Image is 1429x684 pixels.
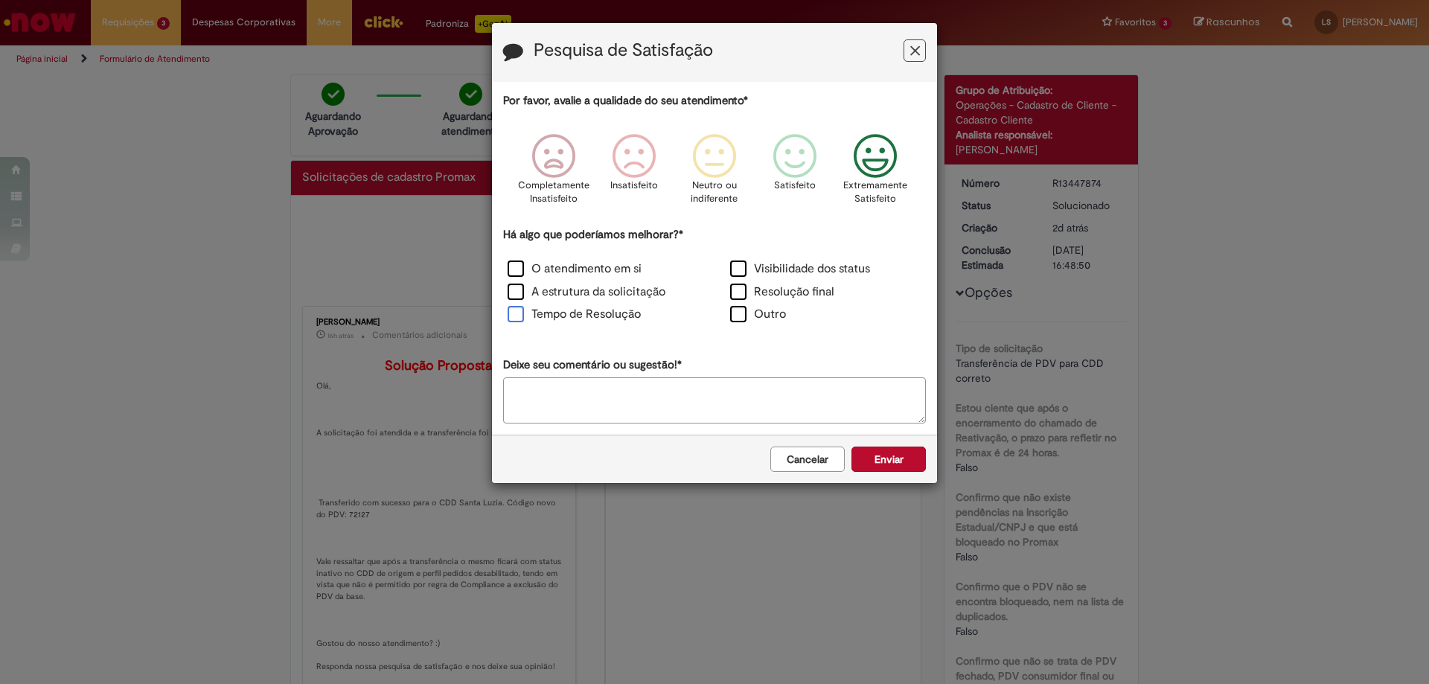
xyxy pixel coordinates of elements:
[503,93,748,109] label: Por favor, avalie a qualidade do seu atendimento*
[757,123,833,225] div: Satisfeito
[774,179,816,193] p: Satisfeito
[730,306,786,323] label: Outro
[508,306,641,323] label: Tempo de Resolução
[677,123,752,225] div: Neutro ou indiferente
[837,123,913,225] div: Extremamente Satisfeito
[515,123,591,225] div: Completamente Insatisfeito
[508,261,642,278] label: O atendimento em si
[508,284,665,301] label: A estrutura da solicitação
[610,179,658,193] p: Insatisfeito
[851,447,926,472] button: Enviar
[843,179,907,206] p: Extremamente Satisfeito
[730,284,834,301] label: Resolução final
[730,261,870,278] label: Visibilidade dos status
[596,123,672,225] div: Insatisfeito
[534,41,713,60] label: Pesquisa de Satisfação
[770,447,845,472] button: Cancelar
[503,227,926,327] div: Há algo que poderíamos melhorar?*
[503,357,682,373] label: Deixe seu comentário ou sugestão!*
[518,179,589,206] p: Completamente Insatisfeito
[688,179,741,206] p: Neutro ou indiferente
